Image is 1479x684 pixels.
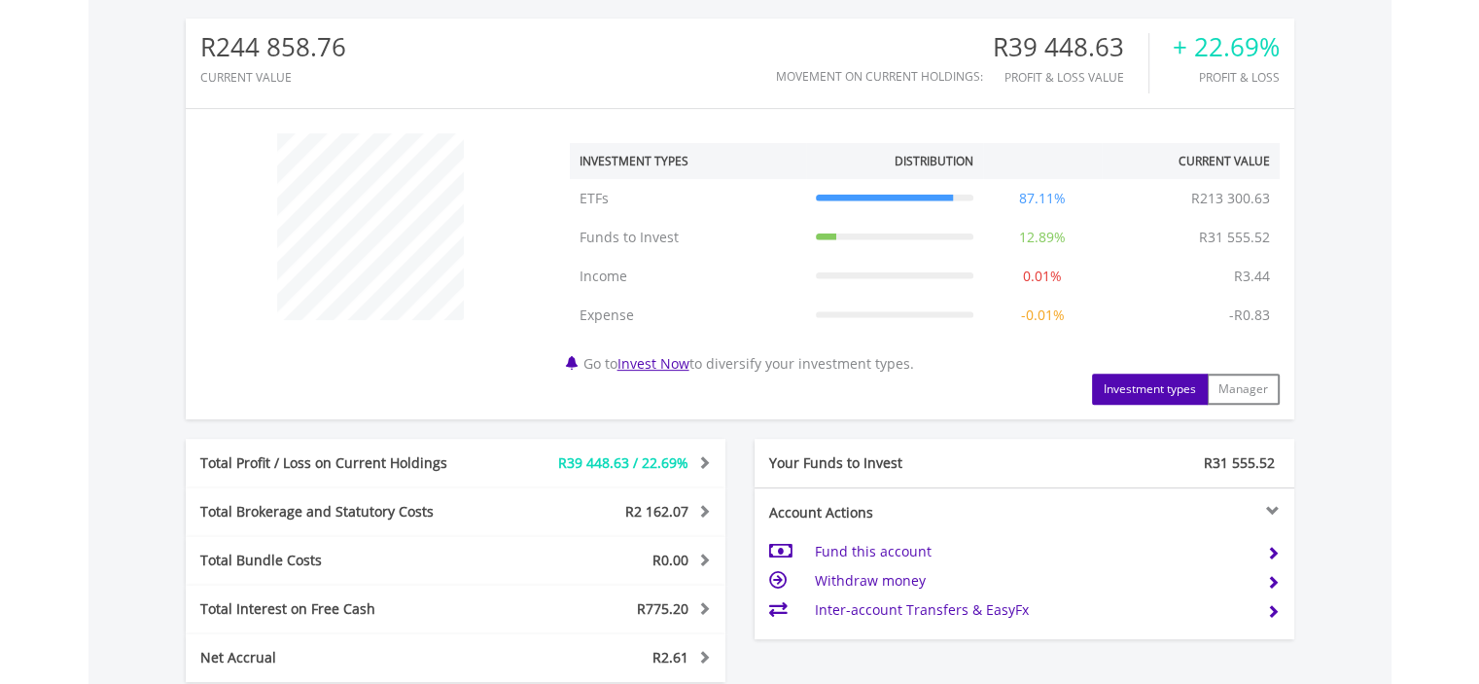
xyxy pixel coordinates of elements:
div: Total Bundle Costs [186,551,501,570]
td: Income [570,257,806,296]
span: R2 162.07 [625,502,688,521]
td: Funds to Invest [570,218,806,257]
td: Expense [570,296,806,335]
span: R31 555.52 [1204,453,1275,472]
button: Investment types [1092,374,1208,405]
th: Investment Types [570,143,806,179]
span: R0.00 [652,551,688,569]
td: 0.01% [983,257,1102,296]
div: + 22.69% [1173,33,1280,61]
div: Total Interest on Free Cash [186,599,501,619]
span: R2.61 [652,648,688,666]
div: Total Profit / Loss on Current Holdings [186,453,501,473]
div: Profit & Loss [1173,71,1280,84]
td: R31 555.52 [1189,218,1280,257]
td: 12.89% [983,218,1102,257]
td: -0.01% [983,296,1102,335]
td: Withdraw money [814,566,1250,595]
td: Fund this account [814,537,1250,566]
div: Total Brokerage and Statutory Costs [186,502,501,522]
td: ETFs [570,179,806,218]
td: R3.44 [1224,257,1280,296]
th: Current Value [1102,143,1280,179]
div: Movement on Current Holdings: [776,70,983,83]
button: Manager [1207,374,1280,405]
a: Invest Now [617,354,689,373]
div: Go to to diversify your investment types. [555,124,1294,405]
td: R213 300.63 [1181,179,1280,218]
span: R39 448.63 / 22.69% [558,453,688,472]
td: 87.11% [983,179,1102,218]
td: Inter-account Transfers & EasyFx [814,595,1250,625]
span: R775.20 [637,599,688,618]
div: R39 448.63 [993,33,1148,61]
div: Net Accrual [186,648,501,667]
div: Account Actions [755,503,1025,522]
div: R244 858.76 [200,33,346,61]
td: -R0.83 [1219,296,1280,335]
div: Profit & Loss Value [993,71,1148,84]
div: Distribution [895,153,973,169]
div: Your Funds to Invest [755,453,1025,473]
div: CURRENT VALUE [200,71,346,84]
